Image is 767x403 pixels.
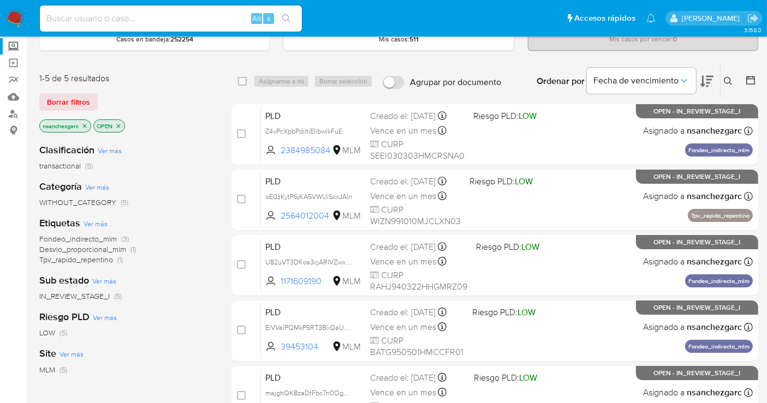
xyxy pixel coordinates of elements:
[267,13,270,23] span: s
[574,13,635,24] span: Accesos rápidos
[646,14,656,23] a: Notificaciones
[252,13,261,23] span: Alt
[40,11,302,26] input: Buscar usuario o caso...
[275,11,298,26] button: search-icon
[682,13,744,23] p: nancy.sanchezgarcia@mercadolibre.com.mx
[744,26,762,34] span: 3.158.0
[747,13,759,24] a: Salir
